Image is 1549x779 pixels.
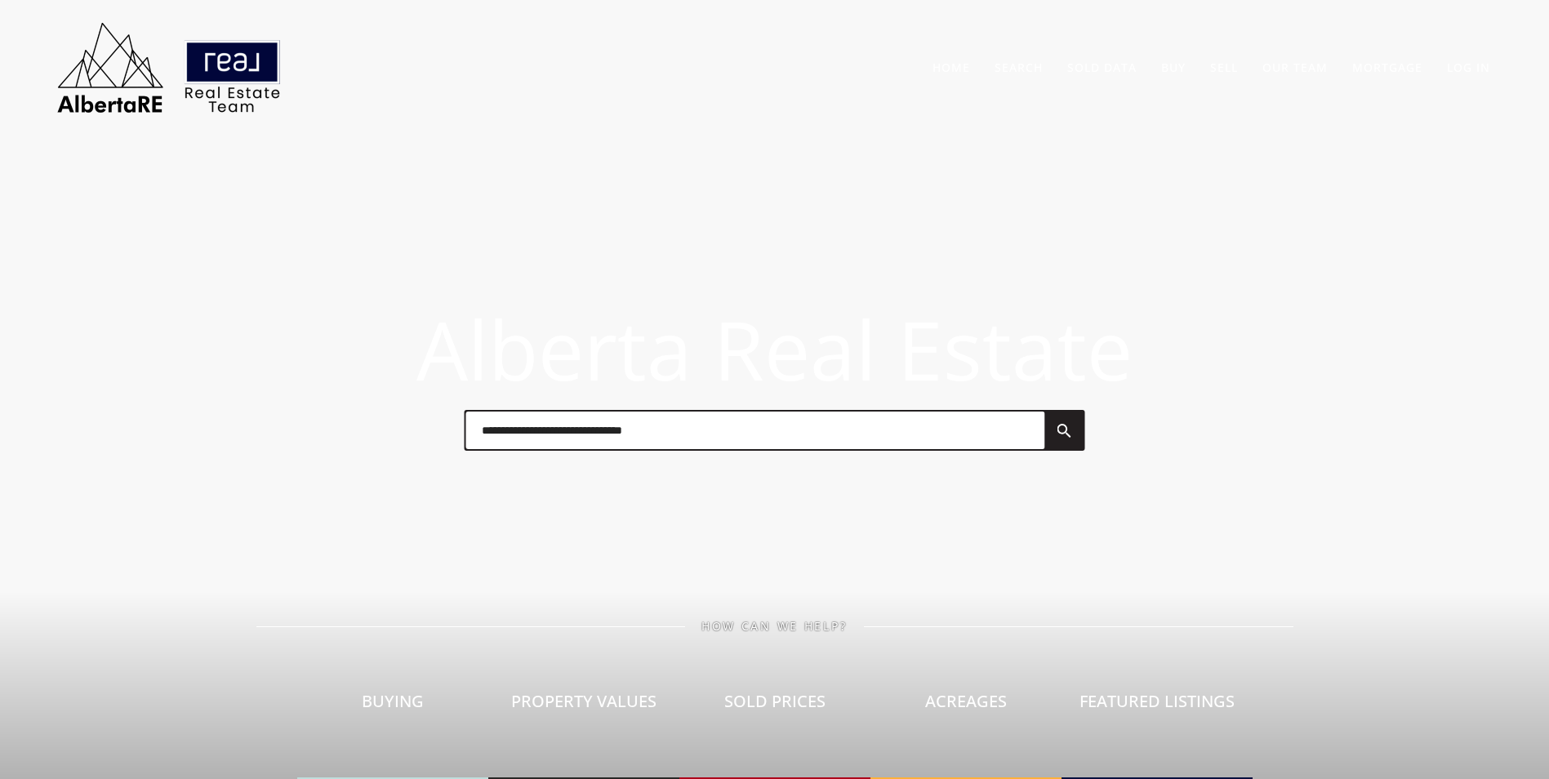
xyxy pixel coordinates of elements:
[1161,60,1186,75] a: Buy
[488,633,679,779] a: Property Values
[1062,633,1253,779] a: Featured Listings
[1210,60,1238,75] a: Sell
[933,60,970,75] a: Home
[511,690,657,712] span: Property Values
[1262,60,1328,75] a: Our Team
[362,690,424,712] span: Buying
[679,633,870,779] a: Sold Prices
[1079,690,1235,712] span: Featured Listings
[297,633,488,779] a: Buying
[1067,60,1137,75] a: Sold Data
[1352,60,1422,75] a: Mortgage
[1447,60,1490,75] a: Log In
[925,690,1007,712] span: Acreages
[870,633,1062,779] a: Acreages
[724,690,826,712] span: Sold Prices
[47,16,292,118] img: AlbertaRE Real Estate Team | Real Broker
[995,60,1043,75] a: Search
